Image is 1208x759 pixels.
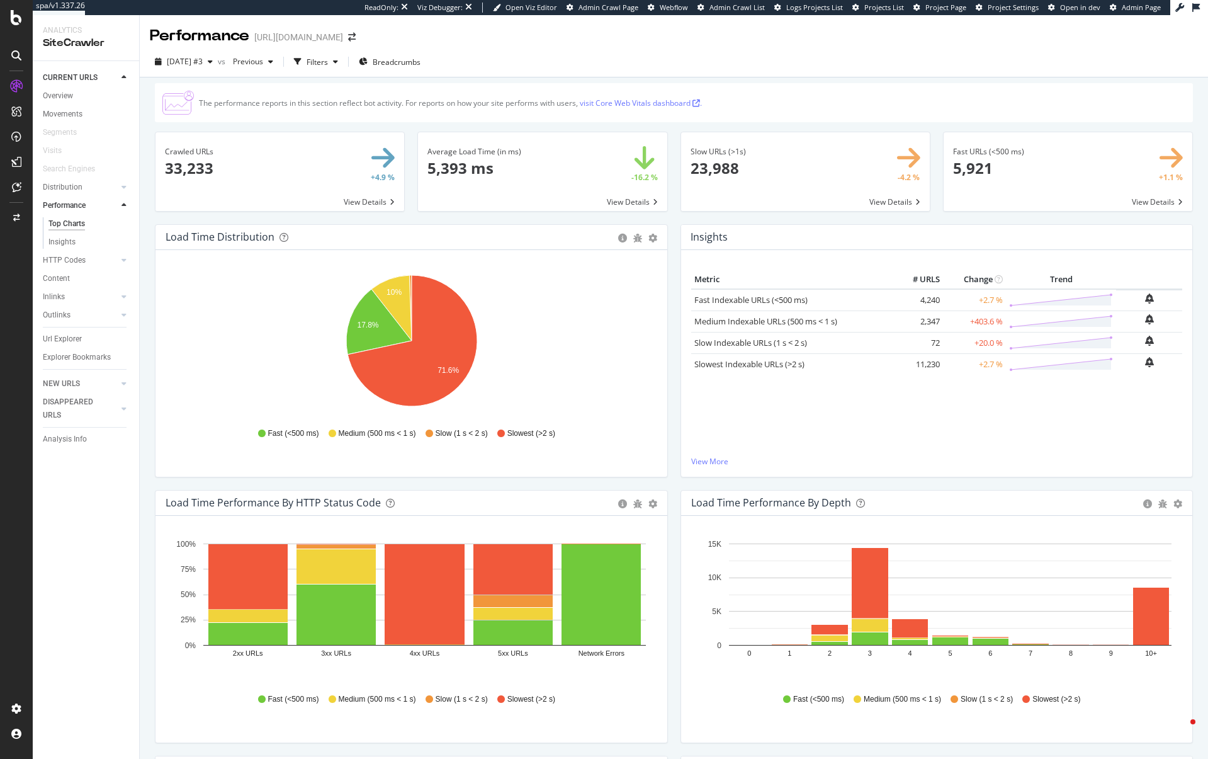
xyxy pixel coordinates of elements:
[166,536,657,682] svg: A chart.
[48,217,130,231] a: Top Charts
[181,590,196,599] text: 50%
[268,428,319,439] span: Fast (<500 ms)
[691,496,851,509] div: Load Time Performance by Depth
[579,3,638,12] span: Admin Crawl Page
[43,71,118,84] a: CURRENT URLS
[43,433,130,446] a: Analysis Info
[498,649,528,657] text: 5xx URLs
[357,321,378,329] text: 17.8%
[1173,499,1182,508] div: gear
[961,694,1013,705] span: Slow (1 s < 2 s)
[786,3,843,12] span: Logs Projects List
[43,163,95,176] div: Search Engines
[648,234,657,243] div: gear
[43,199,118,212] a: Performance
[43,433,87,446] div: Analysis Info
[1068,649,1072,657] text: 8
[694,294,808,305] a: Fast Indexable URLs (<500 ms)
[1143,499,1152,508] div: circle-info
[1145,336,1154,346] div: bell-plus
[48,217,85,231] div: Top Charts
[43,89,73,103] div: Overview
[1006,270,1116,289] th: Trend
[694,337,807,348] a: Slow Indexable URLs (1 s < 2 s)
[43,36,129,50] div: SiteCrawler
[943,353,1006,375] td: +2.7 %
[339,428,416,439] span: Medium (500 ms < 1 s)
[1109,649,1112,657] text: 9
[162,91,194,115] img: CjTTJyXI.png
[1145,649,1157,657] text: 10+
[1110,3,1161,13] a: Admin Page
[691,270,893,289] th: Metric
[708,540,721,549] text: 15K
[943,332,1006,353] td: +20.0 %
[1032,694,1080,705] span: Slowest (>2 s)
[691,456,1183,467] a: View More
[648,499,657,508] div: gear
[321,649,351,657] text: 3xx URLs
[43,333,82,346] div: Url Explorer
[181,615,196,624] text: 25%
[943,289,1006,311] td: +2.7 %
[410,649,440,657] text: 4xx URLs
[339,694,416,705] span: Medium (500 ms < 1 s)
[218,56,228,67] span: vs
[181,565,196,574] text: 75%
[43,254,86,267] div: HTTP Codes
[1048,3,1100,13] a: Open in dev
[893,311,943,332] td: 2,347
[618,234,627,243] div: circle-info
[717,641,721,650] text: 0
[43,272,70,285] div: Content
[354,52,426,72] button: Breadcrumbs
[166,496,381,509] div: Load Time Performance by HTTP Status Code
[166,270,657,416] svg: A chart.
[254,31,343,43] div: [URL][DOMAIN_NAME]
[1029,649,1032,657] text: 7
[913,3,966,13] a: Project Page
[893,353,943,375] td: 11,230
[908,649,912,657] text: 4
[648,3,688,13] a: Webflow
[43,272,130,285] a: Content
[893,270,943,289] th: # URLS
[943,311,1006,332] td: +403.6 %
[774,3,843,13] a: Logs Projects List
[150,52,218,72] button: [DATE] #3
[436,428,488,439] span: Slow (1 s < 2 s)
[747,649,751,657] text: 0
[48,236,130,249] a: Insights
[864,694,941,705] span: Medium (500 ms < 1 s)
[505,3,557,12] span: Open Viz Editor
[364,3,398,13] div: ReadOnly:
[437,366,459,375] text: 71.6%
[893,289,943,311] td: 4,240
[579,649,625,657] text: Network Errors
[691,229,728,246] h4: Insights
[618,499,627,508] div: circle-info
[43,108,82,121] div: Movements
[43,351,111,364] div: Explorer Bookmarks
[166,231,274,243] div: Load Time Distribution
[43,199,86,212] div: Performance
[43,377,118,391] a: NEW URLS
[1145,294,1154,304] div: bell-plus
[43,163,108,176] a: Search Engines
[43,126,77,139] div: Segments
[43,181,82,194] div: Distribution
[436,694,488,705] span: Slow (1 s < 2 s)
[43,181,118,194] a: Distribution
[373,57,421,67] span: Breadcrumbs
[507,428,555,439] span: Slowest (>2 s)
[567,3,638,13] a: Admin Crawl Page
[893,332,943,353] td: 72
[43,254,118,267] a: HTTP Codes
[988,649,992,657] text: 6
[43,108,130,121] a: Movements
[827,649,831,657] text: 2
[199,98,702,108] div: The performance reports in this section reflect bot activity. For reports on how your site perfor...
[694,358,804,370] a: Slowest Indexable URLs (>2 s)
[43,309,71,322] div: Outlinks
